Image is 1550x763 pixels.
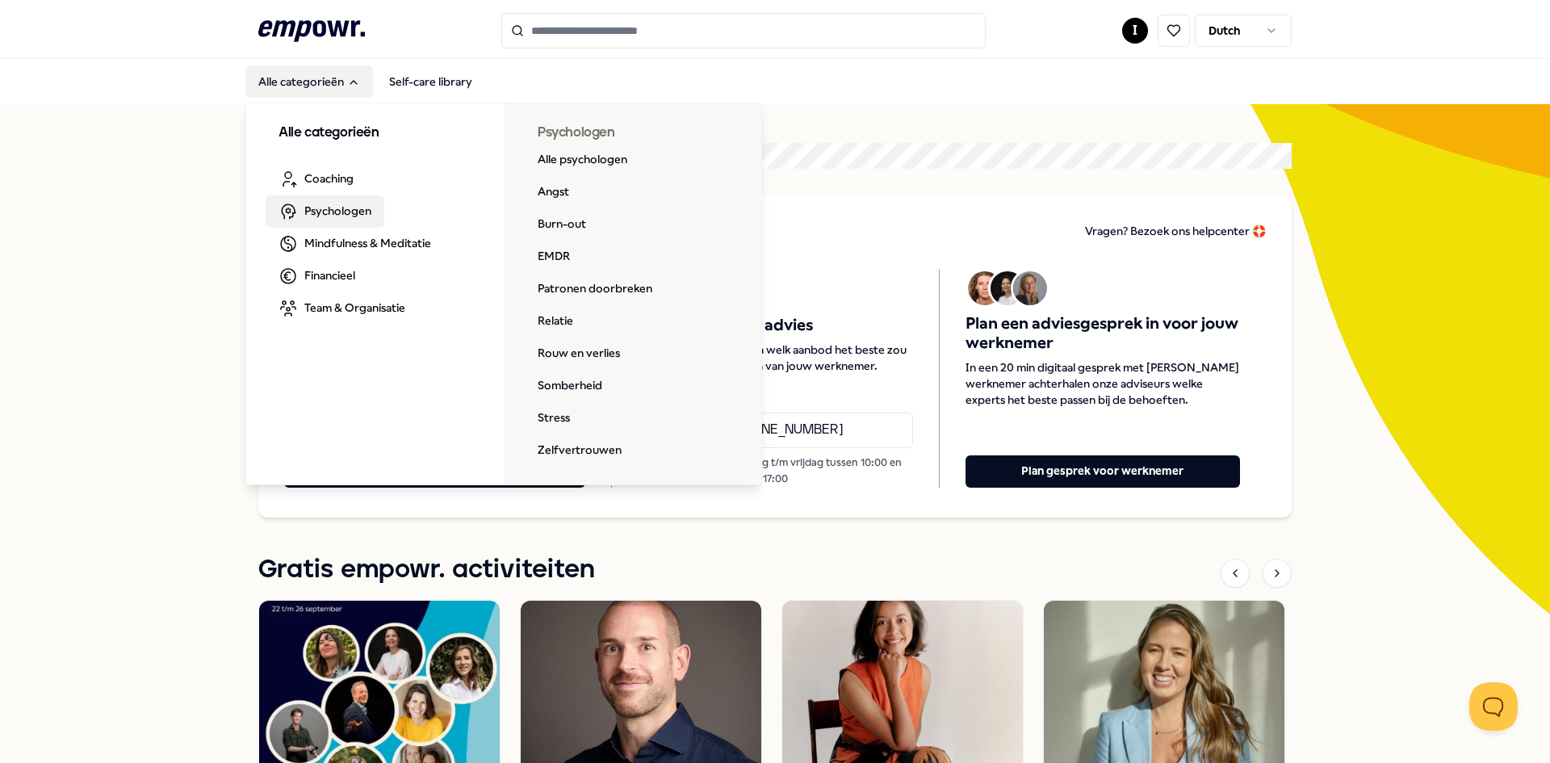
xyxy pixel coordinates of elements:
img: Avatar [968,271,1002,305]
h3: Alle categorieën [279,123,472,144]
a: Somberheid [525,370,615,402]
button: I [1122,18,1148,44]
span: Krijg telefonisch advies [638,316,912,335]
span: Overleg zelf telefonisch welk aanbod het beste zou passen bij de behoeften van jouw werknemer. [638,342,912,374]
input: Search for products, categories or subcategories [501,13,986,48]
img: Avatar [991,271,1024,305]
a: Zelfvertrouwen [525,434,635,467]
nav: Main [245,65,485,98]
p: Bereikbaar van maandag t/m vrijdag tussen 10:00 en 17:00 [638,455,912,488]
a: Mindfulness & Meditatie [266,228,444,260]
a: Bel [PHONE_NUMBER] [638,413,912,448]
h3: Psychologen [538,123,731,144]
a: EMDR [525,241,583,273]
span: Coaching [304,170,354,187]
a: Team & Organisatie [266,292,418,325]
a: Patronen doorbreken [525,273,665,305]
span: In een 20 min digitaal gesprek met [PERSON_NAME] werknemer achterhalen onze adviseurs welke exper... [966,359,1240,408]
span: Psychologen [304,202,371,220]
a: Self-care library [376,65,485,98]
span: Financieel [304,266,355,284]
a: Coaching [266,163,367,195]
a: Financieel [266,260,368,292]
a: Burn-out [525,208,599,241]
a: Vragen? Bezoek ons helpcenter 🛟 [1085,220,1266,243]
span: Mindfulness & Meditatie [304,234,431,252]
button: Alle categorieën [245,65,373,98]
a: Psychologen [266,195,384,228]
a: Alle psychologen [525,144,640,176]
h1: Gratis empowr. activiteiten [258,550,595,590]
a: Relatie [525,305,586,337]
img: Avatar [1013,271,1047,305]
span: Team & Organisatie [304,299,405,317]
a: Rouw en verlies [525,337,633,370]
a: Angst [525,176,582,208]
span: Plan een adviesgesprek in voor jouw werknemer [966,314,1240,353]
button: Plan gesprek voor werknemer [966,455,1240,488]
div: Alle categorieën [246,103,763,486]
iframe: Help Scout Beacon - Open [1469,682,1518,731]
a: Stress [525,402,583,434]
span: Vragen? Bezoek ons helpcenter 🛟 [1085,224,1266,237]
